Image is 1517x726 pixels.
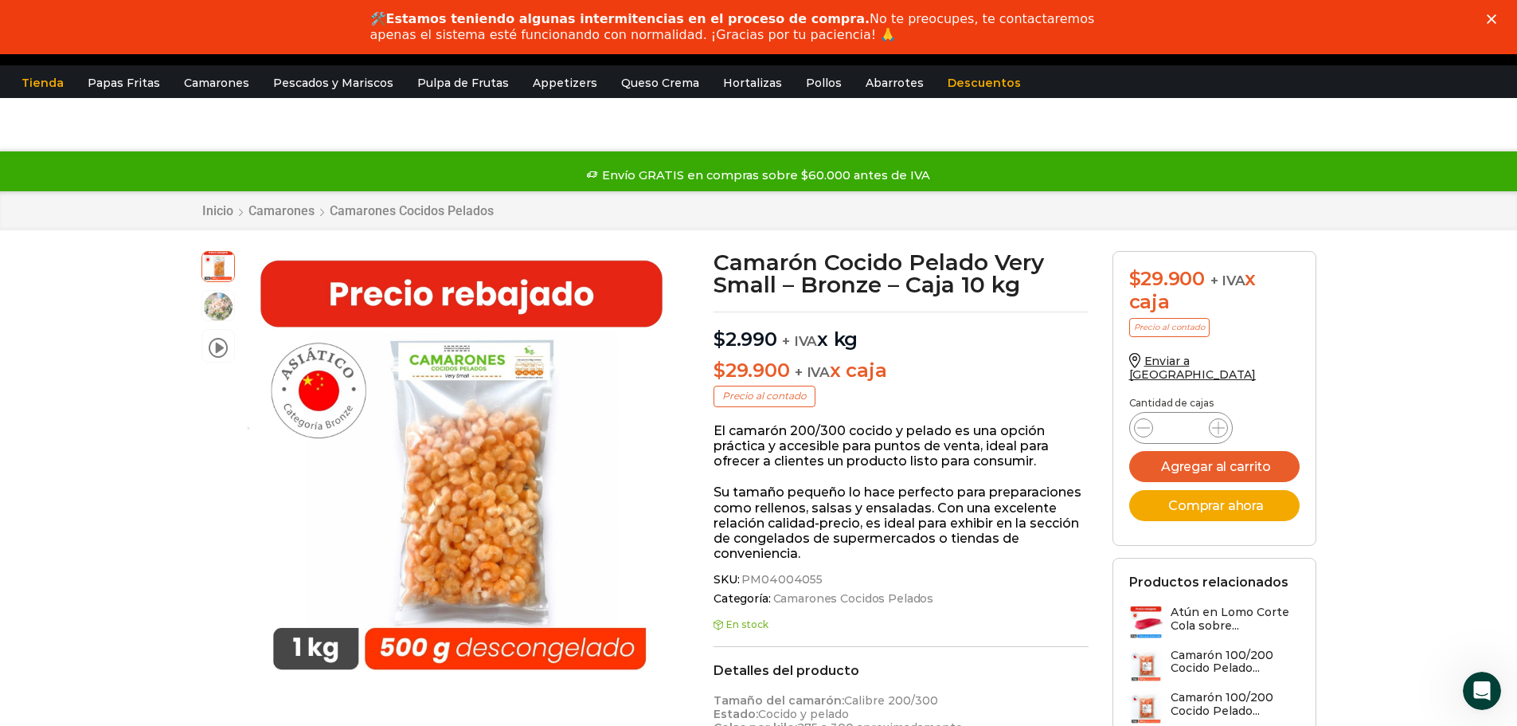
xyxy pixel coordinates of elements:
[714,485,1089,561] p: Su tamaño pequeño lo hace perfecto para preparaciones como rellenos, salsas y ensaladas. Con una ...
[1129,398,1300,409] p: Cantidad de cajas
[1129,490,1300,521] button: Comprar ahora
[714,386,815,406] p: Precio al contado
[714,359,725,382] span: $
[858,68,932,98] a: Abarrotes
[80,68,168,98] a: Papas Fritas
[714,251,1089,296] h1: Camarón Cocido Pelado Very Small – Bronze – Caja 10 kg
[201,203,495,218] nav: Breadcrumb
[1129,268,1300,314] div: x caja
[409,68,517,98] a: Pulpa de Frutas
[1129,267,1141,290] span: $
[940,68,1029,98] a: Descuentos
[1129,451,1300,482] button: Agregar al carrito
[1171,606,1300,633] h3: Atún en Lomo Corte Cola sobre...
[714,359,1089,383] p: x caja
[795,364,830,380] span: + IVA
[739,573,823,587] span: PM04004055
[1171,691,1300,718] h3: Camarón 100/200 Cocido Pelado...
[1129,691,1300,725] a: Camarón 100/200 Cocido Pelado...
[1171,649,1300,676] h3: Camarón 100/200 Cocido Pelado...
[1210,273,1245,288] span: + IVA
[370,11,1122,43] div: 🛠️ No te preocupes, te contactaremos apenas el sistema esté funcionando con normalidad. ¡Gracias ...
[714,693,844,708] strong: Tamaño del camarón:
[1487,14,1503,24] div: Cerrar
[714,328,725,351] span: $
[714,328,777,351] bdi: 2.990
[714,663,1089,678] h2: Detalles del producto
[714,312,1089,351] p: x kg
[202,249,234,281] span: very small
[1129,318,1210,337] p: Precio al contado
[1129,354,1257,382] a: Enviar a [GEOGRAPHIC_DATA]
[715,68,790,98] a: Hortalizas
[1129,606,1300,640] a: Atún en Lomo Corte Cola sobre...
[248,203,315,218] a: Camarones
[1129,267,1205,290] bdi: 29.900
[1166,417,1196,439] input: Product quantity
[714,423,1089,469] p: El camarón 200/300 cocido y pelado es una opción práctica y accesible para puntos de venta, ideal...
[202,291,234,323] span: very-small
[714,573,1089,587] span: SKU:
[265,68,401,98] a: Pescados y Mariscos
[798,68,850,98] a: Pollos
[329,203,495,218] a: Camarones Cocidos Pelados
[714,592,1089,606] span: Categoría:
[176,68,257,98] a: Camarones
[386,11,870,26] b: Estamos teniendo algunas intermitencias en el proceso de compra.
[714,619,1089,630] p: En stock
[201,203,234,218] a: Inicio
[14,68,72,98] a: Tienda
[714,707,758,721] strong: Estado:
[1463,672,1501,710] iframe: Intercom live chat
[714,359,789,382] bdi: 29.900
[613,68,707,98] a: Queso Crema
[771,592,934,606] a: Camarones Cocidos Pelados
[1129,649,1300,683] a: Camarón 100/200 Cocido Pelado...
[782,333,817,349] span: + IVA
[1129,575,1288,590] h2: Productos relacionados
[525,68,605,98] a: Appetizers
